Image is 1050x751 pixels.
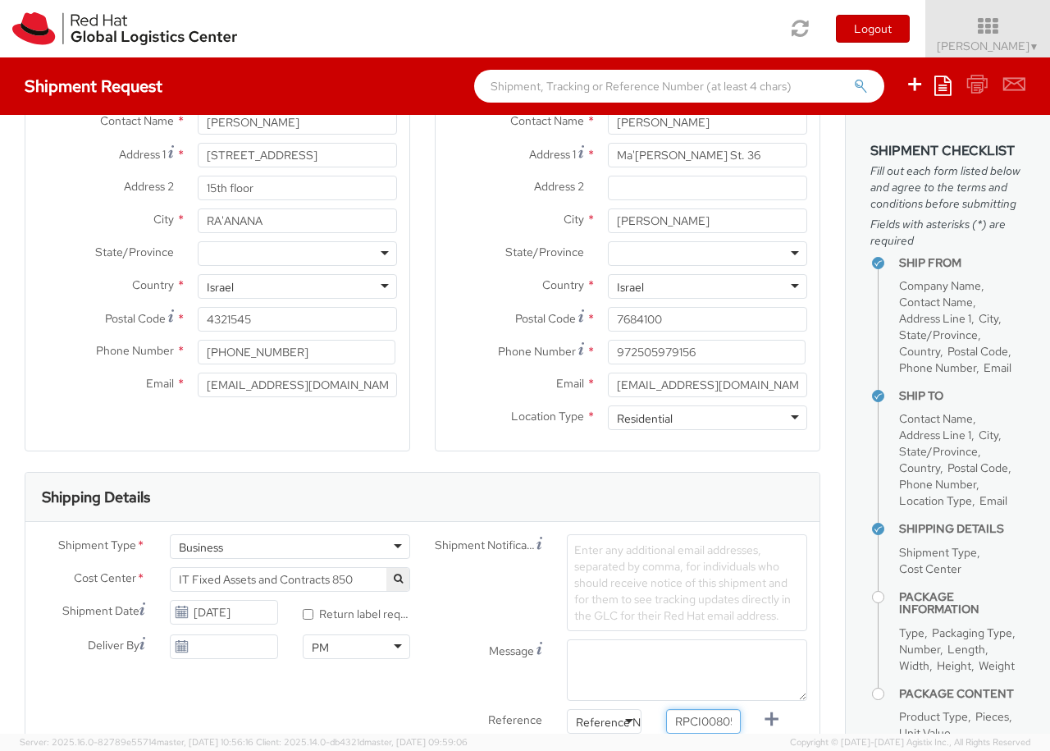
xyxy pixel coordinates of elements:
[899,545,977,560] span: Shipment Type
[932,625,1012,640] span: Packaging Type
[870,216,1025,249] span: Fields with asterisks (*) are required
[256,736,468,748] span: Client: 2025.14.0-db4321d
[124,179,174,194] span: Address 2
[947,344,1008,359] span: Postal Code
[899,591,1025,616] h4: Package Information
[790,736,1030,749] span: Copyright © [DATE]-[DATE] Agistix Inc., All Rights Reserved
[207,279,234,295] div: Israel
[899,460,940,475] span: Country
[20,736,253,748] span: Server: 2025.16.0-82789e55714
[489,643,534,658] span: Message
[132,277,174,292] span: Country
[157,736,253,748] span: master, [DATE] 10:56:16
[899,658,929,673] span: Width
[146,376,174,391] span: Email
[899,411,973,426] span: Contact Name
[510,113,584,128] span: Contact Name
[542,277,584,292] span: Country
[58,537,136,556] span: Shipment Type
[96,343,174,358] span: Phone Number
[170,567,410,592] span: IT Fixed Assets and Contracts 850
[870,144,1025,158] h3: Shipment Checklist
[899,709,968,724] span: Product Type
[979,658,1015,673] span: Weight
[529,147,576,162] span: Address 1
[488,712,542,727] span: Reference
[984,360,1011,375] span: Email
[564,212,584,227] span: City
[975,709,1009,724] span: Pieces
[899,642,940,657] span: Number
[899,444,978,459] span: State/Province
[25,77,162,95] h4: Shipment Request
[119,147,166,162] span: Address 1
[947,460,1008,475] span: Postal Code
[95,245,174,259] span: State/Province
[153,212,174,227] span: City
[899,493,972,508] span: Location Type
[899,295,973,309] span: Contact Name
[979,311,998,326] span: City
[899,561,961,576] span: Cost Center
[498,344,576,359] span: Phone Number
[899,278,981,293] span: Company Name
[88,637,139,654] span: Deliver By
[836,15,910,43] button: Logout
[979,493,1007,508] span: Email
[105,311,166,326] span: Postal Code
[534,179,584,194] span: Address 2
[515,311,576,326] span: Postal Code
[303,609,313,620] input: Return label required
[899,625,924,640] span: Type
[1029,40,1039,53] span: ▼
[474,70,884,103] input: Shipment, Tracking or Reference Number (at least 4 chars)
[899,311,971,326] span: Address Line 1
[303,603,410,622] label: Return label required
[12,12,237,45] img: rh-logistics-00dfa346123c4ec078e1.svg
[899,327,978,342] span: State/Province
[899,344,940,359] span: Country
[899,688,1025,700] h4: Package Content
[74,570,136,588] span: Cost Center
[899,726,951,740] span: Unit Value
[899,390,1025,402] h4: Ship To
[505,245,584,259] span: State/Province
[179,572,401,587] span: IT Fixed Assets and Contracts 850
[899,428,971,442] span: Address Line 1
[511,409,584,424] span: Location Type
[870,163,1025,212] span: Fill out each form listed below and agree to the terms and conditions before submitting
[617,410,673,427] div: Residential
[42,489,150,506] h3: Shipping Details
[979,428,998,442] span: City
[312,639,329,656] div: PM
[899,523,1025,535] h4: Shipping Details
[899,257,1025,269] h4: Ship From
[937,658,971,673] span: Height
[574,543,791,623] span: Enter any additional email addresses, separated by comma, for individuals who should receive noti...
[937,39,1039,53] span: [PERSON_NAME]
[947,642,985,657] span: Length
[899,477,976,492] span: Phone Number
[576,714,674,730] div: Reference Number
[100,113,174,128] span: Contact Name
[435,537,536,554] span: Shipment Notification
[364,736,468,748] span: master, [DATE] 09:59:06
[556,376,584,391] span: Email
[62,602,139,620] span: Shipment Date
[899,360,976,375] span: Phone Number
[617,279,644,295] div: Israel
[179,539,223,556] div: Business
